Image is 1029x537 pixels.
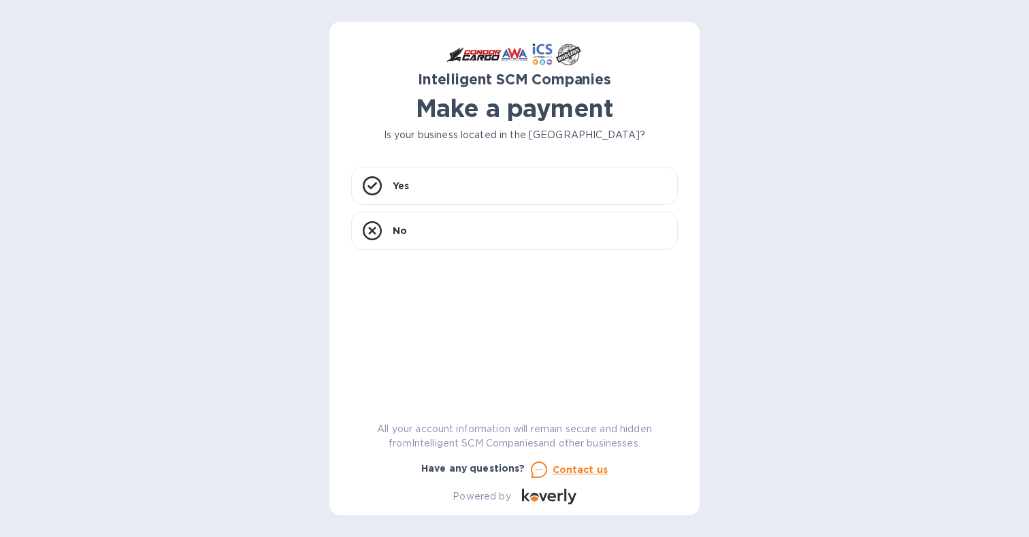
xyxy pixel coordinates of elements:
[351,94,678,123] h1: Make a payment
[553,464,608,475] u: Contact us
[393,179,409,193] p: Yes
[453,489,510,504] p: Powered by
[351,128,678,142] p: Is your business located in the [GEOGRAPHIC_DATA]?
[393,224,407,238] p: No
[351,422,678,451] p: All your account information will remain secure and hidden from Intelligent SCM Companies and oth...
[421,463,525,474] b: Have any questions?
[418,71,611,88] b: Intelligent SCM Companies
